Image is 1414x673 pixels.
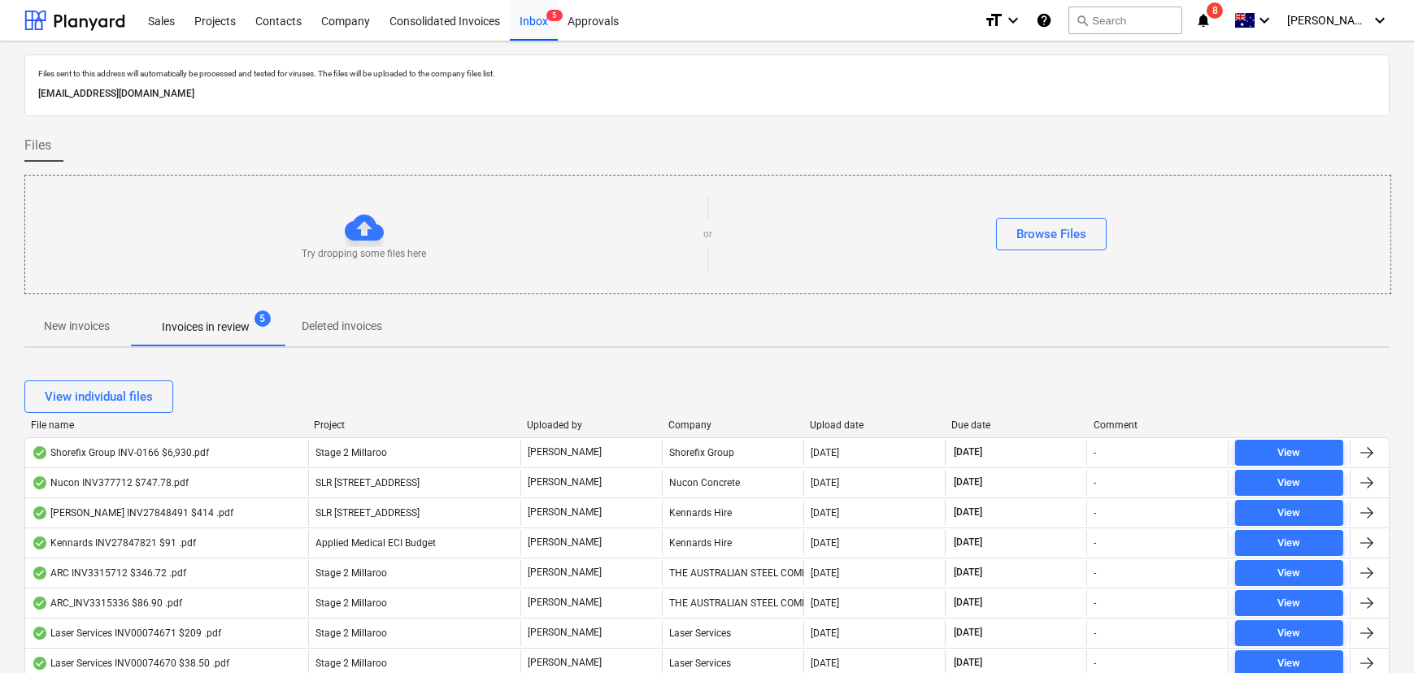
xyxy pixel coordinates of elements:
[1235,440,1343,466] button: View
[32,657,48,670] div: OCR finished
[952,475,984,489] span: [DATE]
[1094,507,1096,519] div: -
[32,597,48,610] div: OCR finished
[811,537,839,549] div: [DATE]
[984,11,1003,30] i: format_size
[38,68,1376,79] p: Files sent to this address will automatically be processed and tested for viruses. The files will...
[662,560,803,586] div: THE AUSTRALIAN STEEL COMPANY (OPERATIONS) PTY LTD
[32,446,209,459] div: Shorefix Group INV-0166 $6,930.pdf
[811,567,839,579] div: [DATE]
[1370,11,1390,30] i: keyboard_arrow_down
[1235,560,1343,586] button: View
[662,620,803,646] div: Laser Services
[952,536,984,549] span: [DATE]
[32,567,186,580] div: ARC INV3315712 $346.72 .pdf
[952,626,984,640] span: [DATE]
[32,506,48,519] div: OCR finished
[1094,658,1096,669] div: -
[528,475,602,489] p: [PERSON_NAME]
[32,657,229,670] div: Laser Services INV00074670 $38.50 .pdf
[1016,224,1086,245] div: Browse Files
[952,445,984,459] span: [DATE]
[528,596,602,610] p: [PERSON_NAME]
[528,566,602,580] p: [PERSON_NAME]
[1094,419,1222,431] div: Comment
[32,476,189,489] div: Nucon INV377712 $747.78.pdf
[996,218,1107,250] button: Browse Files
[24,136,51,155] span: Files
[811,597,839,609] div: [DATE]
[1003,11,1023,30] i: keyboard_arrow_down
[1235,500,1343,526] button: View
[703,228,712,241] p: or
[811,658,839,669] div: [DATE]
[527,419,655,431] div: Uploaded by
[662,500,803,526] div: Kennards Hire
[1235,590,1343,616] button: View
[1278,474,1301,493] div: View
[1278,624,1301,643] div: View
[315,507,420,519] span: SLR 2 Millaroo Drive
[162,319,250,336] p: Invoices in review
[32,476,48,489] div: OCR finished
[952,596,984,610] span: [DATE]
[315,447,387,458] span: Stage 2 Millaroo
[31,419,301,431] div: File name
[32,536,48,549] div: OCR finished
[1235,530,1343,556] button: View
[38,85,1376,102] p: [EMAIL_ADDRESS][DOMAIN_NAME]
[811,627,839,639] div: [DATE]
[1235,620,1343,646] button: View
[1278,534,1301,553] div: View
[1287,14,1368,27] span: [PERSON_NAME]
[952,419,1081,431] div: Due date
[1036,11,1052,30] i: Knowledge base
[662,440,803,466] div: Shorefix Group
[45,386,153,407] div: View individual files
[32,597,182,610] div: ARC_INV3315336 $86.90 .pdf
[302,318,382,335] p: Deleted invoices
[32,446,48,459] div: OCR finished
[1278,444,1301,462] div: View
[1094,567,1096,579] div: -
[315,537,436,549] span: Applied Medical ECI Budget
[1076,14,1089,27] span: search
[952,566,984,580] span: [DATE]
[528,656,602,670] p: [PERSON_NAME]
[1094,447,1096,458] div: -
[315,597,387,609] span: Stage 2 Millaroo
[44,318,110,335] p: New invoices
[315,627,387,639] span: Stage 2 Millaroo
[528,506,602,519] p: [PERSON_NAME]
[315,567,387,579] span: Stage 2 Millaroo
[1278,654,1301,673] div: View
[24,380,173,413] button: View individual files
[528,536,602,549] p: [PERSON_NAME]
[255,310,271,327] span: 5
[1195,11,1212,30] i: notifications
[662,590,803,616] div: THE AUSTRALIAN STEEL COMPANY (OPERATIONS) PTY LTD
[811,477,839,488] div: [DATE]
[668,419,797,431] div: Company
[32,506,233,519] div: [PERSON_NAME] INV27848491 $414 .pdf
[952,506,984,519] span: [DATE]
[32,567,48,580] div: OCR finished
[810,419,938,431] div: Upload date
[1094,627,1096,639] div: -
[662,530,803,556] div: Kennards Hire
[315,658,387,669] span: Stage 2 Millaroo
[952,656,984,670] span: [DATE]
[32,627,221,640] div: Laser Services INV00074671 $209 .pdf
[1207,2,1223,19] span: 8
[662,470,803,496] div: Nucon Concrete
[1278,564,1301,583] div: View
[32,536,196,549] div: Kennards INV27847821 $91 .pdf
[811,447,839,458] div: [DATE]
[528,626,602,640] p: [PERSON_NAME]
[1235,470,1343,496] button: View
[528,445,602,459] p: [PERSON_NAME]
[32,627,48,640] div: OCR finished
[315,477,420,488] span: SLR 2 Millaroo Drive
[811,507,839,519] div: [DATE]
[1068,7,1182,34] button: Search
